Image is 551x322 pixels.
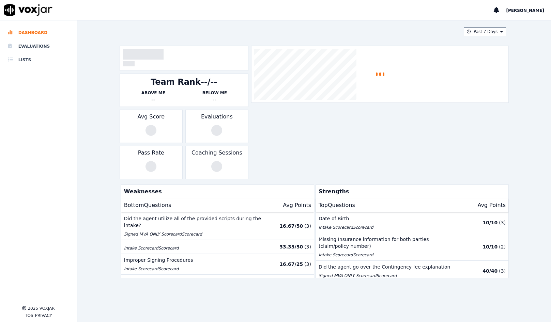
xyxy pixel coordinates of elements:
[279,223,303,229] p: 16.67 / 50
[124,277,264,284] p: Address (must be spelled and entered correctly)
[304,223,311,229] p: ( 3 )
[506,6,551,14] button: [PERSON_NAME]
[483,268,498,274] p: 40 / 40
[8,39,69,53] a: Evaluations
[316,233,508,261] button: Missing Insurance information for both parties (claim/policy number) Intake ScorecardScorecard 10...
[279,261,303,268] p: 16.67 / 25
[28,306,55,311] p: 2025 Voxjar
[499,219,506,226] p: ( 3 )
[8,26,69,39] a: Dashboard
[316,212,508,233] button: Date of Birth Intake ScorecardScorecard 10/10 (3)
[184,90,245,96] p: Below Me
[124,201,171,209] p: Bottom Questions
[120,110,183,143] div: Avg Score
[121,240,314,254] button: Intake ScorecardScorecard 33.33/50 (3)
[123,90,184,96] p: Above Me
[121,185,311,198] p: Weaknesses
[483,219,498,226] p: 10 / 10
[283,201,311,209] p: Avg Points
[8,53,69,67] a: Lists
[319,263,459,270] p: Did the agent go over the Contingency fee explanation
[316,185,506,198] p: Strengths
[124,266,264,272] p: Intake Scorecard Scorecard
[319,215,459,222] p: Date of Birth
[304,243,311,250] p: ( 3 )
[35,313,52,318] button: Privacy
[124,231,264,237] p: Signed MVA ONLY Scorecard Scorecard
[319,236,459,249] p: Missing Insurance information for both parties (claim/policy number)
[4,4,52,16] img: voxjar logo
[304,261,311,268] p: ( 3 )
[120,146,183,179] div: Pass Rate
[121,254,314,275] button: Improper Signing Procedures Intake ScorecardScorecard 16.67/25 (3)
[151,77,217,87] div: Team Rank --/--
[185,146,248,179] div: Coaching Sessions
[124,257,264,263] p: Improper Signing Procedures
[499,268,506,274] p: ( 3 )
[499,243,506,250] p: ( 2 )
[319,225,459,230] p: Intake Scorecard Scorecard
[124,215,264,229] p: Did the agent utilize all of the provided scripts during the intake?
[483,243,498,250] p: 10 / 10
[319,252,459,258] p: Intake Scorecard Scorecard
[124,245,264,251] p: Intake Scorecard Scorecard
[319,273,459,278] p: Signed MVA ONLY Scorecard Scorecard
[316,261,508,281] button: Did the agent go over the Contingency fee explanation Signed MVA ONLY ScorecardScorecard 40/40 (3)
[184,96,245,104] div: --
[477,201,506,209] p: Avg Points
[121,212,314,240] button: Did the agent utilize all of the provided scripts during the intake? Signed MVA ONLY ScorecardSco...
[123,96,184,104] div: --
[506,8,544,13] span: [PERSON_NAME]
[121,275,314,295] button: Address (must be spelled and entered correctly) Intake ScorecardScorecard 3.33/5 (3)
[185,110,248,143] div: Evaluations
[319,201,355,209] p: Top Questions
[25,313,33,318] button: TOS
[279,243,303,250] p: 33.33 / 50
[464,27,506,36] button: Past 7 Days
